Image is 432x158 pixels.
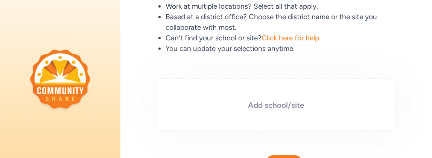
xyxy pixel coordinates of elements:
li: Work at multiple locations? Select all that apply. [166,1,396,12]
img: logo [30,49,90,109]
h3: Add school/site [175,100,377,110]
li: You can update your selections anytime. [166,43,396,54]
span: Click here for help. [262,34,321,42]
li: Based at a district office? Choose the district name or the site you collaborate with most. [166,12,396,33]
li: Can't find your school or site? [166,33,396,43]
